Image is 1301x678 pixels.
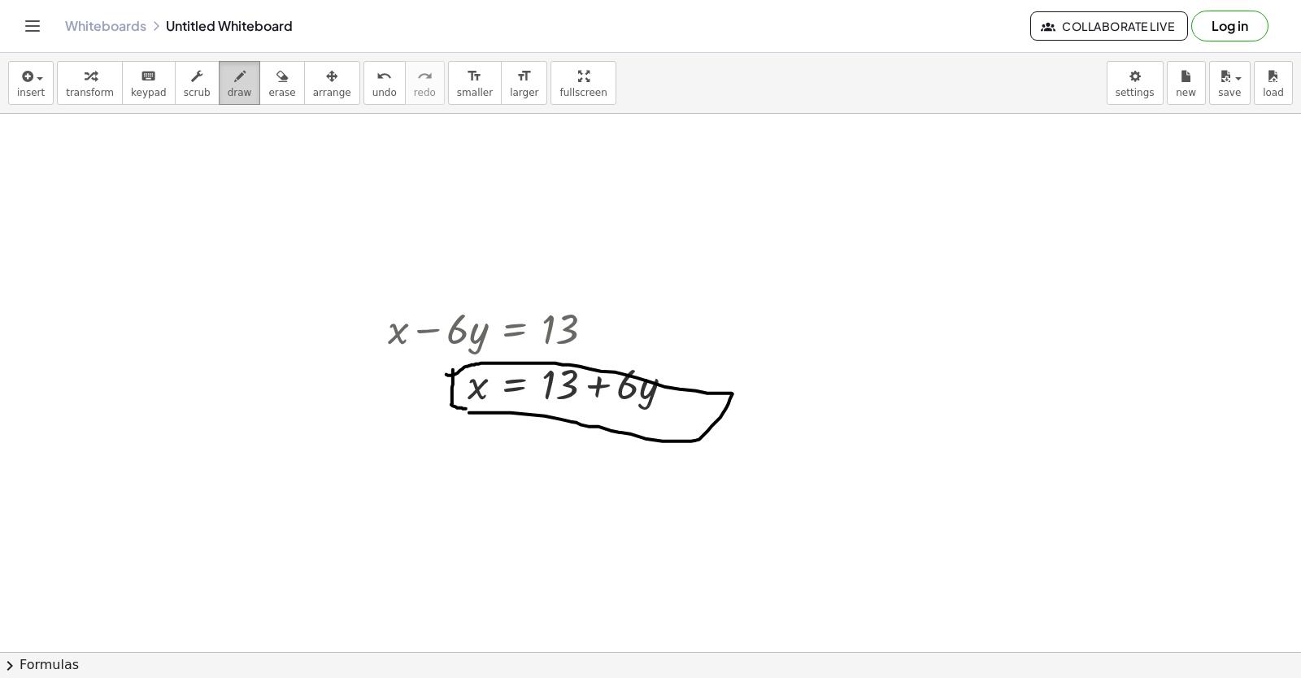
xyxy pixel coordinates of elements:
[1218,87,1241,98] span: save
[1167,61,1206,105] button: new
[417,67,433,86] i: redo
[550,61,616,105] button: fullscreen
[131,87,167,98] span: keypad
[1209,61,1251,105] button: save
[20,13,46,39] button: Toggle navigation
[228,87,252,98] span: draw
[57,61,123,105] button: transform
[414,87,436,98] span: redo
[259,61,304,105] button: erase
[122,61,176,105] button: keyboardkeypad
[372,87,397,98] span: undo
[1191,11,1268,41] button: Log in
[17,87,45,98] span: insert
[1030,11,1188,41] button: Collaborate Live
[467,67,482,86] i: format_size
[457,87,493,98] span: smaller
[1107,61,1164,105] button: settings
[304,61,360,105] button: arrange
[510,87,538,98] span: larger
[559,87,607,98] span: fullscreen
[268,87,295,98] span: erase
[1044,19,1174,33] span: Collaborate Live
[219,61,261,105] button: draw
[405,61,445,105] button: redoredo
[1254,61,1293,105] button: load
[501,61,547,105] button: format_sizelarger
[376,67,392,86] i: undo
[313,87,351,98] span: arrange
[66,87,114,98] span: transform
[141,67,156,86] i: keyboard
[1116,87,1155,98] span: settings
[448,61,502,105] button: format_sizesmaller
[184,87,211,98] span: scrub
[1176,87,1196,98] span: new
[175,61,220,105] button: scrub
[516,67,532,86] i: format_size
[1263,87,1284,98] span: load
[363,61,406,105] button: undoundo
[8,61,54,105] button: insert
[65,18,146,34] a: Whiteboards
